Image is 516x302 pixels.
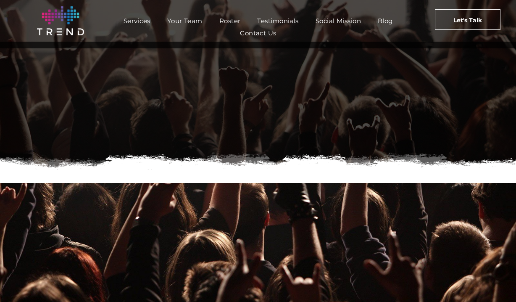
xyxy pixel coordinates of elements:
a: Blog [369,15,401,27]
a: Contact Us [232,27,285,39]
a: Let's Talk [435,9,500,30]
span: Let's Talk [453,10,482,31]
a: Testimonials [249,15,307,27]
a: Your Team [159,15,211,27]
a: Services [115,15,159,27]
a: Social Mission [307,15,369,27]
a: Roster [211,15,249,27]
img: logo [37,6,84,35]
